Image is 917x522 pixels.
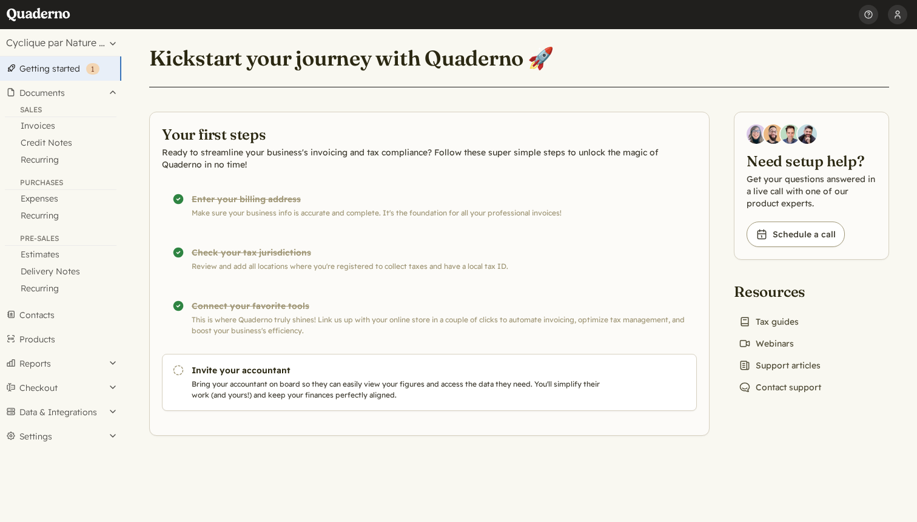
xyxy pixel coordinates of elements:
a: Invite your accountant Bring your accountant on board so they can easily view your figures and ac... [162,354,697,411]
h2: Resources [734,282,826,301]
a: Webinars [734,335,799,352]
img: Diana Carrasco, Account Executive at Quaderno [747,124,766,144]
img: Javier Rubio, DevRel at Quaderno [798,124,817,144]
a: Contact support [734,379,826,396]
h1: Kickstart your journey with Quaderno 🚀 [149,45,554,72]
a: Support articles [734,357,825,374]
img: Jairo Fumero, Account Executive at Quaderno [764,124,783,144]
a: Tax guides [734,313,804,330]
h2: Need setup help? [747,151,876,171]
h2: Your first steps [162,124,697,144]
a: Schedule a call [747,222,845,247]
div: Sales [5,105,116,117]
p: Ready to streamline your business's invoicing and tax compliance? Follow these super simple steps... [162,146,697,171]
p: Bring your accountant on board so they can easily view your figures and access the data they need... [192,379,605,401]
p: Get your questions answered in a live call with one of our product experts. [747,173,876,209]
div: Pre-Sales [5,234,116,246]
h3: Invite your accountant [192,364,605,376]
span: 1 [91,64,95,73]
img: Ivo Oltmans, Business Developer at Quaderno [781,124,800,144]
div: Purchases [5,178,116,190]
